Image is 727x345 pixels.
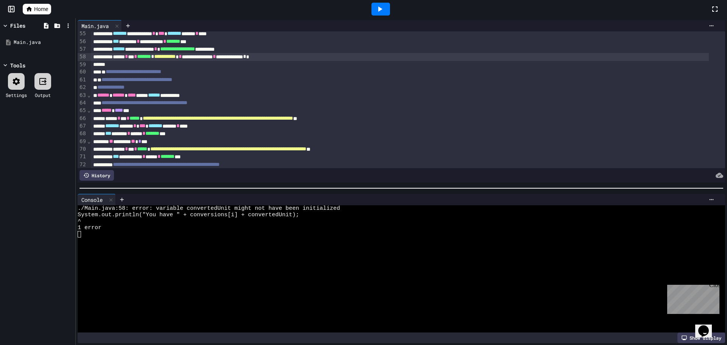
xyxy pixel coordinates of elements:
[10,61,25,69] div: Tools
[10,22,25,30] div: Files
[23,4,51,14] a: Home
[34,5,48,13] span: Home
[3,3,52,48] div: Chat with us now!Close
[6,92,27,98] div: Settings
[664,282,719,314] iframe: chat widget
[14,39,73,46] div: Main.java
[695,315,719,337] iframe: chat widget
[35,92,51,98] div: Output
